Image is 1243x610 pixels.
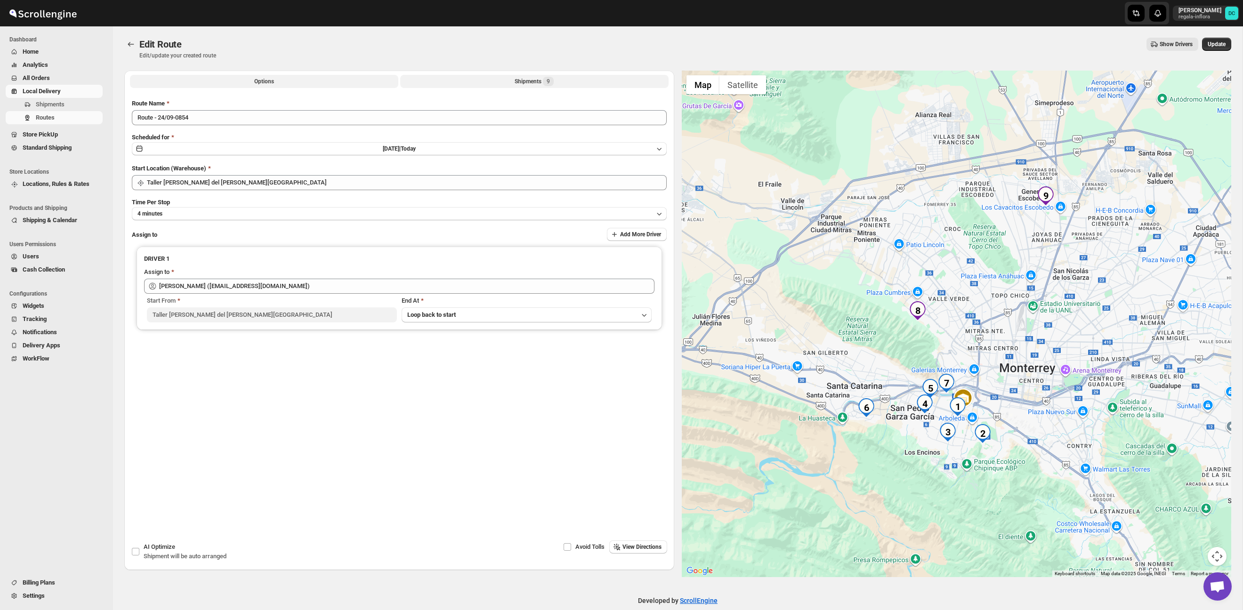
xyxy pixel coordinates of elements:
[23,180,89,187] span: Locations, Rules & Rates
[6,98,103,111] button: Shipments
[620,231,661,238] span: Add More Driver
[915,394,934,413] div: 4
[23,131,58,138] span: Store PickUp
[938,423,957,441] div: 3
[132,142,667,155] button: [DATE]|Today
[132,134,169,141] span: Scheduled for
[575,543,605,550] span: Avoid Tolls
[124,38,137,51] button: Routes
[132,100,165,107] span: Route Name
[6,589,103,602] button: Settings
[147,175,667,190] input: Search location
[23,88,61,95] span: Local Delivery
[124,91,674,447] div: All Route Options
[908,301,927,320] div: 8
[6,326,103,339] button: Notifications
[1101,571,1166,576] span: Map data ©2025 Google, INEGI
[144,553,226,560] span: Shipment will be auto arranged
[6,177,103,191] button: Locations, Rules & Rates
[686,75,719,94] button: Show street map
[684,565,715,577] img: Google
[9,36,106,43] span: Dashboard
[401,145,416,152] span: Today
[23,61,48,68] span: Analytics
[6,58,103,72] button: Analytics
[407,311,456,318] span: Loop back to start
[6,299,103,313] button: Widgets
[857,398,876,417] div: 6
[6,576,103,589] button: Billing Plans
[132,207,667,220] button: 4 minutes
[1146,38,1198,51] button: Show Drivers
[23,74,50,81] span: All Orders
[23,315,47,322] span: Tracking
[159,279,654,294] input: Search assignee
[23,355,49,362] span: WorkFlow
[948,397,967,416] div: 1
[383,145,401,152] span: [DATE] |
[973,424,992,443] div: 2
[6,339,103,352] button: Delivery Apps
[6,214,103,227] button: Shipping & Calendar
[6,250,103,263] button: Users
[9,241,106,248] span: Users Permissions
[1202,38,1231,51] button: Update
[8,1,78,25] img: ScrollEngine
[402,307,652,322] button: Loop back to start
[254,78,274,85] span: Options
[1208,40,1226,48] span: Update
[680,597,718,604] a: ScrollEngine
[139,52,216,59] p: Edit/update your created route
[132,231,157,238] span: Assign to
[6,263,103,276] button: Cash Collection
[402,296,652,305] div: End At
[9,204,106,212] span: Products and Shipping
[515,77,554,86] div: Shipments
[921,379,940,398] div: 5
[400,75,669,88] button: Selected Shipments
[1036,186,1055,205] div: 9
[23,592,45,599] span: Settings
[1225,7,1238,20] span: DAVID CORONADO
[1173,6,1239,21] button: User menu
[23,579,55,586] span: Billing Plans
[23,48,39,55] span: Home
[144,543,175,550] span: AI Optimize
[6,72,103,85] button: All Orders
[1228,10,1235,16] text: DC
[1178,7,1221,14] p: [PERSON_NAME]
[144,267,169,277] div: Assign to
[1208,547,1227,566] button: Map camera controls
[23,329,57,336] span: Notifications
[684,565,715,577] a: Open this area in Google Maps (opens a new window)
[144,254,654,264] h3: DRIVER 1
[130,75,398,88] button: All Route Options
[23,144,72,151] span: Standard Shipping
[139,39,182,50] span: Edit Route
[6,352,103,365] button: WorkFlow
[137,210,162,217] span: 4 minutes
[23,253,39,260] span: Users
[1203,572,1232,601] div: Open chat
[638,596,718,605] p: Developed by
[23,266,65,273] span: Cash Collection
[132,110,667,125] input: Eg: Bengaluru Route
[622,543,662,551] span: View Directions
[937,374,956,393] div: 7
[6,45,103,58] button: Home
[23,302,44,309] span: Widgets
[36,114,55,121] span: Routes
[6,313,103,326] button: Tracking
[6,111,103,124] button: Routes
[1172,571,1185,576] a: Terms (opens in new tab)
[23,342,60,349] span: Delivery Apps
[9,290,106,297] span: Configurations
[36,101,65,108] span: Shipments
[547,78,550,85] span: 9
[23,217,77,224] span: Shipping & Calendar
[147,297,176,304] span: Start From
[609,540,667,554] button: View Directions
[132,165,206,172] span: Start Location (Warehouse)
[1178,14,1221,20] p: regala-inflora
[719,75,766,94] button: Show satellite imagery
